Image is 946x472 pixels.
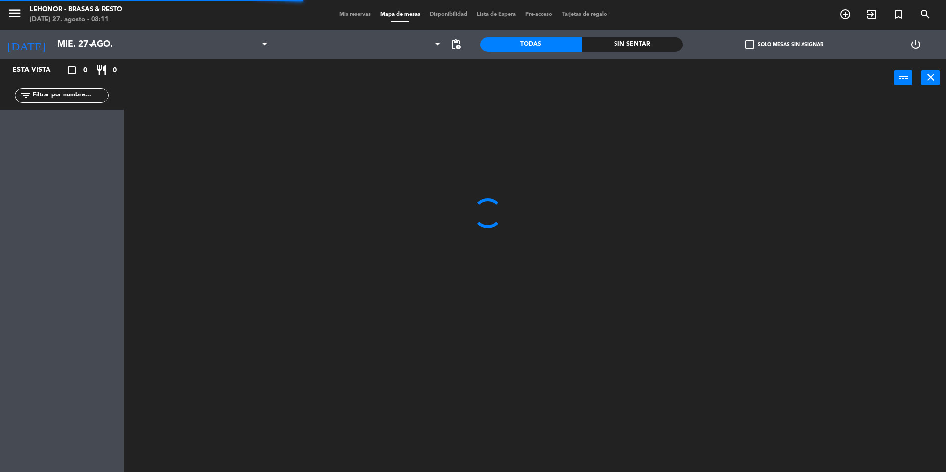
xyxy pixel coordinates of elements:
[20,90,32,101] i: filter_list
[32,90,108,101] input: Filtrar por nombre...
[582,37,683,52] div: Sin sentar
[425,12,472,17] span: Disponibilidad
[95,64,107,76] i: restaurant
[376,12,425,17] span: Mapa de mesas
[919,8,931,20] i: search
[894,70,912,85] button: power_input
[557,12,612,17] span: Tarjetas de regalo
[925,71,937,83] i: close
[472,12,520,17] span: Lista de Espera
[30,5,122,15] div: Lehonor - Brasas & Resto
[839,8,851,20] i: add_circle_outline
[7,6,22,24] button: menu
[910,39,922,50] i: power_settings_new
[334,12,376,17] span: Mis reservas
[866,8,878,20] i: exit_to_app
[745,40,823,49] label: Solo mesas sin asignar
[893,8,904,20] i: turned_in_not
[113,65,117,76] span: 0
[520,12,557,17] span: Pre-acceso
[450,39,462,50] span: pending_actions
[5,64,71,76] div: Esta vista
[30,15,122,25] div: [DATE] 27. agosto - 08:11
[745,40,754,49] span: check_box_outline_blank
[921,70,940,85] button: close
[480,37,582,52] div: Todas
[7,6,22,21] i: menu
[83,65,87,76] span: 0
[898,71,909,83] i: power_input
[85,39,96,50] i: arrow_drop_down
[66,64,78,76] i: crop_square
